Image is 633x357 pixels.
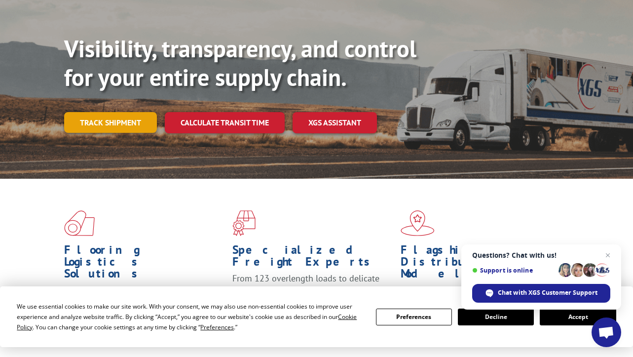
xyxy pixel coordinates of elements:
span: Preferences [200,323,234,331]
h1: Specialized Freight Experts [232,244,393,273]
img: xgs-icon-total-supply-chain-intelligence-red [64,210,95,236]
div: We use essential cookies to make our site work. With your consent, we may also use non-essential ... [17,301,364,332]
span: Our agile distribution network gives you nationwide inventory management on demand. [401,284,555,319]
a: Calculate transit time [165,112,285,133]
span: Questions? Chat with us! [472,251,610,259]
a: XGS ASSISTANT [293,112,377,133]
span: Support is online [472,267,555,274]
span: Close chat [602,249,614,261]
div: Chat with XGS Customer Support [472,284,610,303]
span: Chat with XGS Customer Support [498,288,597,297]
a: Track shipment [64,112,157,133]
span: As an industry carrier of choice, XGS has brought innovation and dedication to flooring logistics... [64,284,217,319]
img: xgs-icon-flagship-distribution-model-red [401,210,435,236]
h1: Flooring Logistics Solutions [64,244,225,284]
b: Visibility, transparency, and control for your entire supply chain. [64,33,416,92]
p: From 123 overlength loads to delicate cargo, our experienced staff knows the best way to move you... [232,273,393,317]
img: xgs-icon-focused-on-flooring-red [232,210,256,236]
button: Accept [540,309,616,325]
div: Open chat [592,317,621,347]
button: Decline [458,309,534,325]
h1: Flagship Distribution Model [401,244,561,284]
button: Preferences [376,309,452,325]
